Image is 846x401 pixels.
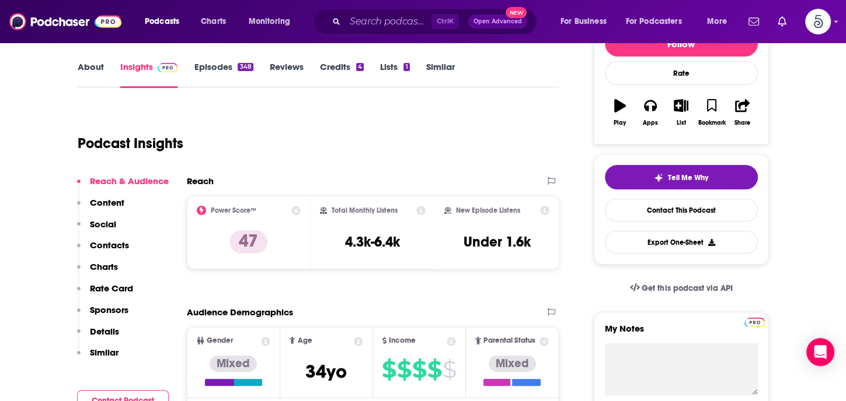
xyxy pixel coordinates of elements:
span: Get this podcast via API [642,283,732,293]
p: Reach & Audience [90,175,169,187]
button: Sponsors [77,304,128,326]
a: Reviews [270,61,304,88]
p: Contacts [90,240,129,251]
button: Reach & Audience [77,175,169,197]
img: Podchaser - Follow, Share and Rate Podcasts [9,10,121,33]
span: Age [297,337,312,344]
button: Charts [77,261,118,283]
button: Follow [605,31,758,57]
button: open menu [552,12,621,31]
button: tell me why sparkleTell Me Why [605,165,758,189]
span: $ [397,360,411,379]
span: Charts [201,13,226,30]
button: open menu [241,12,305,31]
div: 4 [356,63,364,71]
span: Logged in as Spiral5-G2 [805,9,831,34]
button: Share [727,92,757,133]
span: $ [412,360,426,379]
a: Episodes348 [194,61,253,88]
button: Content [77,197,124,219]
h2: Audience Demographics [187,307,293,318]
span: Income [389,337,416,344]
button: Similar [77,347,119,368]
span: $ [382,360,396,379]
a: Show notifications dropdown [773,12,791,31]
span: Parental Status [483,337,535,344]
span: Monitoring [249,13,290,30]
div: Apps [643,119,658,126]
div: Open Intercom Messenger [806,338,834,366]
h3: 4.3k-6.4k [345,233,400,251]
button: open menu [137,12,194,31]
span: New [506,7,527,18]
button: Apps [635,92,666,133]
h2: Power Score™ [211,206,256,214]
button: Details [77,326,119,347]
h2: Reach [187,175,214,187]
button: Show profile menu [805,9,831,34]
button: Bookmark [697,92,727,133]
h1: Podcast Insights [78,135,183,152]
span: Ctrl K [431,14,459,29]
button: Social [77,219,116,240]
div: Bookmark [698,119,725,126]
a: Get this podcast via API [621,274,742,302]
div: Mixed [210,356,257,372]
p: Content [90,197,124,208]
a: Similar [426,61,455,88]
p: 47 [229,230,267,254]
button: Rate Card [77,283,133,304]
label: My Notes [605,323,758,343]
span: For Podcasters [626,13,682,30]
a: InsightsPodchaser Pro [120,61,178,88]
button: open menu [699,12,741,31]
div: Search podcasts, credits, & more... [324,8,548,35]
div: Play [614,119,626,126]
input: Search podcasts, credits, & more... [345,12,431,31]
img: tell me why sparkle [654,173,663,182]
img: Podchaser Pro [744,318,765,327]
button: Play [605,92,635,133]
button: Open AdvancedNew [468,15,527,29]
h3: Under 1.6k [464,233,531,251]
span: Open Advanced [474,19,522,24]
div: Share [734,119,750,126]
h2: New Episode Listens [456,206,520,214]
p: Similar [90,347,119,358]
div: Rate [605,61,758,85]
a: Show notifications dropdown [744,12,764,31]
div: Mixed [489,356,536,372]
p: Social [90,219,116,230]
img: Podchaser Pro [158,63,178,72]
p: Sponsors [90,304,128,315]
span: Gender [207,337,233,344]
span: For Business [560,13,607,30]
a: About [78,61,104,88]
span: Podcasts [145,13,179,30]
div: 1 [403,63,409,71]
a: Contact This Podcast [605,199,758,221]
span: 34 yo [305,360,347,383]
a: Lists1 [380,61,409,88]
h2: Total Monthly Listens [332,206,398,214]
span: More [707,13,727,30]
div: List [677,119,686,126]
button: open menu [618,12,699,31]
button: Export One-Sheet [605,231,758,254]
p: Rate Card [90,283,133,294]
img: User Profile [805,9,831,34]
button: List [666,92,696,133]
p: Details [90,326,119,337]
div: 348 [238,63,253,71]
a: Credits4 [320,61,364,88]
a: Charts [193,12,233,31]
span: $ [427,360,441,379]
span: Tell Me Why [668,173,708,182]
p: Charts [90,261,118,272]
a: Pro website [744,316,765,327]
button: Contacts [77,240,129,261]
span: $ [443,360,456,379]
